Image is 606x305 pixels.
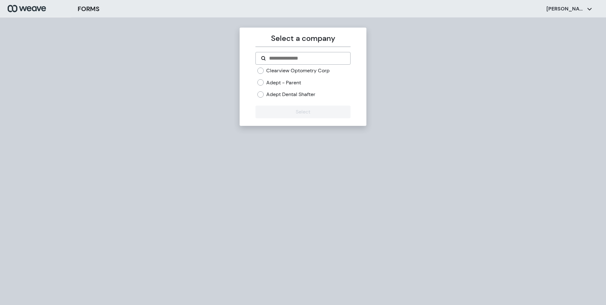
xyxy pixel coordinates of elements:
[268,55,345,62] input: Search
[266,91,315,98] label: Adept Dental Shafter
[255,33,350,44] p: Select a company
[546,5,584,12] p: [PERSON_NAME]
[266,79,301,86] label: Adept - Parent
[255,106,350,118] button: Select
[266,67,330,74] label: Clearview Optometry Corp
[78,4,100,14] h3: FORMS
